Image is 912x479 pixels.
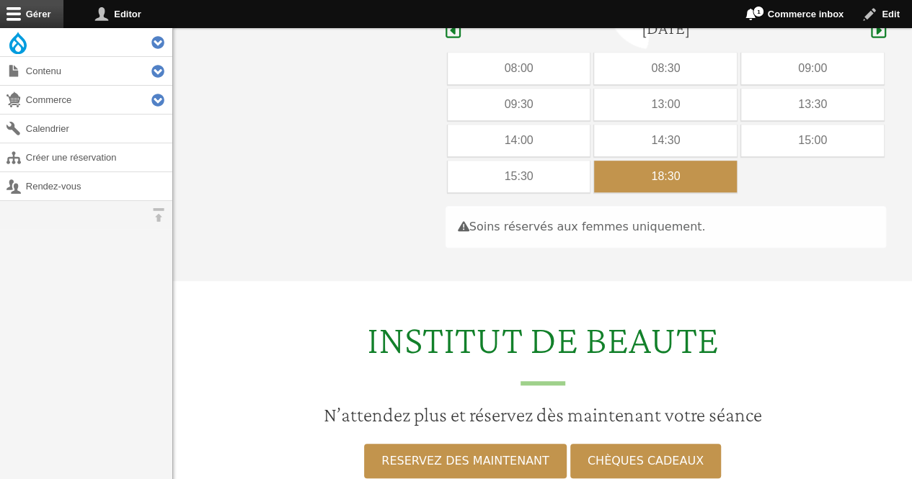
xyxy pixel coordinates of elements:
span: 1 [753,6,764,17]
div: 13:00 [594,89,737,120]
div: 09:00 [741,53,884,84]
h3: N’attendez plus et réservez dès maintenant votre séance [182,403,903,427]
div: 15:00 [741,125,884,156]
button: Orientation horizontale [144,201,172,229]
a: RESERVEZ DES MAINTENANT [364,444,566,478]
div: 14:30 [594,125,737,156]
div: Soins réservés aux femmes uniquement. [446,206,886,248]
div: 18:30 [594,161,737,192]
div: 14:00 [448,125,590,156]
h4: [DATE] [642,18,690,39]
a: CHÈQUES CADEAUX [570,444,721,478]
div: 08:00 [448,53,590,84]
div: 13:30 [741,89,884,120]
div: 09:30 [448,89,590,120]
div: 15:30 [448,161,590,192]
div: 08:30 [594,53,737,84]
h2: INSTITUT DE BEAUTE [182,315,903,385]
